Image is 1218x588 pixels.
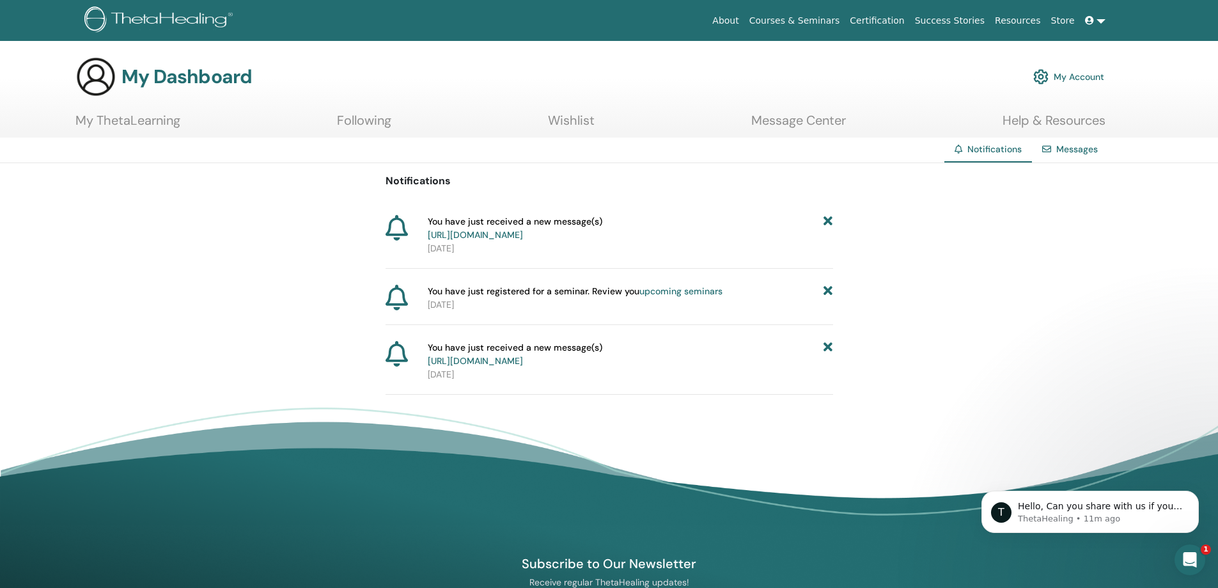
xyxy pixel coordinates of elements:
img: generic-user-icon.jpg [75,56,116,97]
a: Resources [990,9,1046,33]
p: [DATE] [428,242,833,255]
span: You have just registered for a seminar. Review you [428,285,722,298]
a: upcoming seminars [639,285,722,297]
p: Receive regular ThetaHealing updates! [462,576,757,588]
span: You have just received a new message(s) [428,215,602,242]
a: Help & Resources [1003,113,1105,138]
img: cog.svg [1033,66,1049,88]
a: Messages [1056,143,1098,155]
a: Store [1046,9,1080,33]
a: Success Stories [910,9,990,33]
a: [URL][DOMAIN_NAME] [428,229,523,241]
a: Certification [845,9,909,33]
a: My ThetaLearning [75,113,180,138]
p: Notifications [386,173,833,189]
span: You have just received a new message(s) [428,341,602,368]
h3: My Dashboard [121,65,252,88]
a: Courses & Seminars [744,9,845,33]
iframe: Intercom live chat [1175,544,1205,575]
a: About [707,9,744,33]
a: My Account [1033,63,1104,91]
p: [DATE] [428,368,833,381]
span: Notifications [967,143,1022,155]
iframe: Intercom notifications message [962,464,1218,553]
h4: Subscribe to Our Newsletter [462,555,757,572]
p: [DATE] [428,298,833,312]
a: Message Center [751,113,846,138]
span: 1 [1201,544,1211,555]
a: [URL][DOMAIN_NAME] [428,355,523,367]
a: Following [337,113,391,138]
img: logo.png [84,6,237,35]
a: Wishlist [548,113,595,138]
